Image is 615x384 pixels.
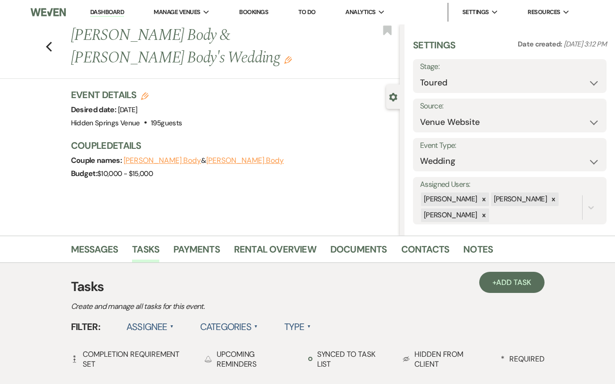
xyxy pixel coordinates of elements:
[132,242,159,262] a: Tasks
[71,349,191,369] div: Completion Requirement Set
[501,354,544,364] div: Required
[71,320,101,334] span: Filter:
[479,272,544,293] a: +Add Task
[298,8,316,16] a: To Do
[403,349,488,369] div: Hidden from Client
[90,8,124,17] a: Dashboard
[118,105,138,115] span: [DATE]
[284,318,311,335] label: Type
[420,178,599,192] label: Assigned Users:
[71,118,140,128] span: Hidden Springs Venue
[420,60,599,74] label: Stage:
[420,139,599,153] label: Event Type:
[254,323,258,330] span: ▲
[97,169,153,178] span: $10,000 - $15,000
[154,8,200,17] span: Manage Venues
[413,38,456,59] h3: Settings
[206,157,284,164] button: [PERSON_NAME] Body
[71,155,124,165] span: Couple names:
[421,192,479,206] div: [PERSON_NAME]
[491,192,549,206] div: [PERSON_NAME]
[71,277,545,297] h3: Tasks
[124,156,284,165] span: &
[71,169,98,178] span: Budget:
[284,55,292,64] button: Edit
[528,8,560,17] span: Resources
[420,100,599,113] label: Source:
[204,349,294,369] div: Upcoming Reminders
[173,242,220,262] a: Payments
[151,118,182,128] span: 195 guests
[71,88,182,101] h3: Event Details
[71,242,118,262] a: Messages
[462,8,489,17] span: Settings
[234,242,316,262] a: Rental Overview
[126,318,174,335] label: Assignee
[307,323,311,330] span: ▲
[564,39,607,49] span: [DATE] 3:12 PM
[518,39,564,49] span: Date created:
[71,139,390,152] h3: Couple Details
[71,105,118,115] span: Desired date:
[31,2,66,22] img: Weven Logo
[421,208,479,222] div: [PERSON_NAME]
[239,8,268,16] a: Bookings
[401,242,450,262] a: Contacts
[308,349,389,369] div: Synced to task list
[389,92,397,101] button: Close lead details
[463,242,493,262] a: Notes
[124,157,202,164] button: [PERSON_NAME] Body
[200,318,258,335] label: Categories
[496,277,531,287] span: Add Task
[71,24,330,69] h1: [PERSON_NAME] Body & [PERSON_NAME] Body's Wedding
[170,323,174,330] span: ▲
[71,300,400,313] p: Create and manage all tasks for this event.
[345,8,375,17] span: Analytics
[330,242,387,262] a: Documents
